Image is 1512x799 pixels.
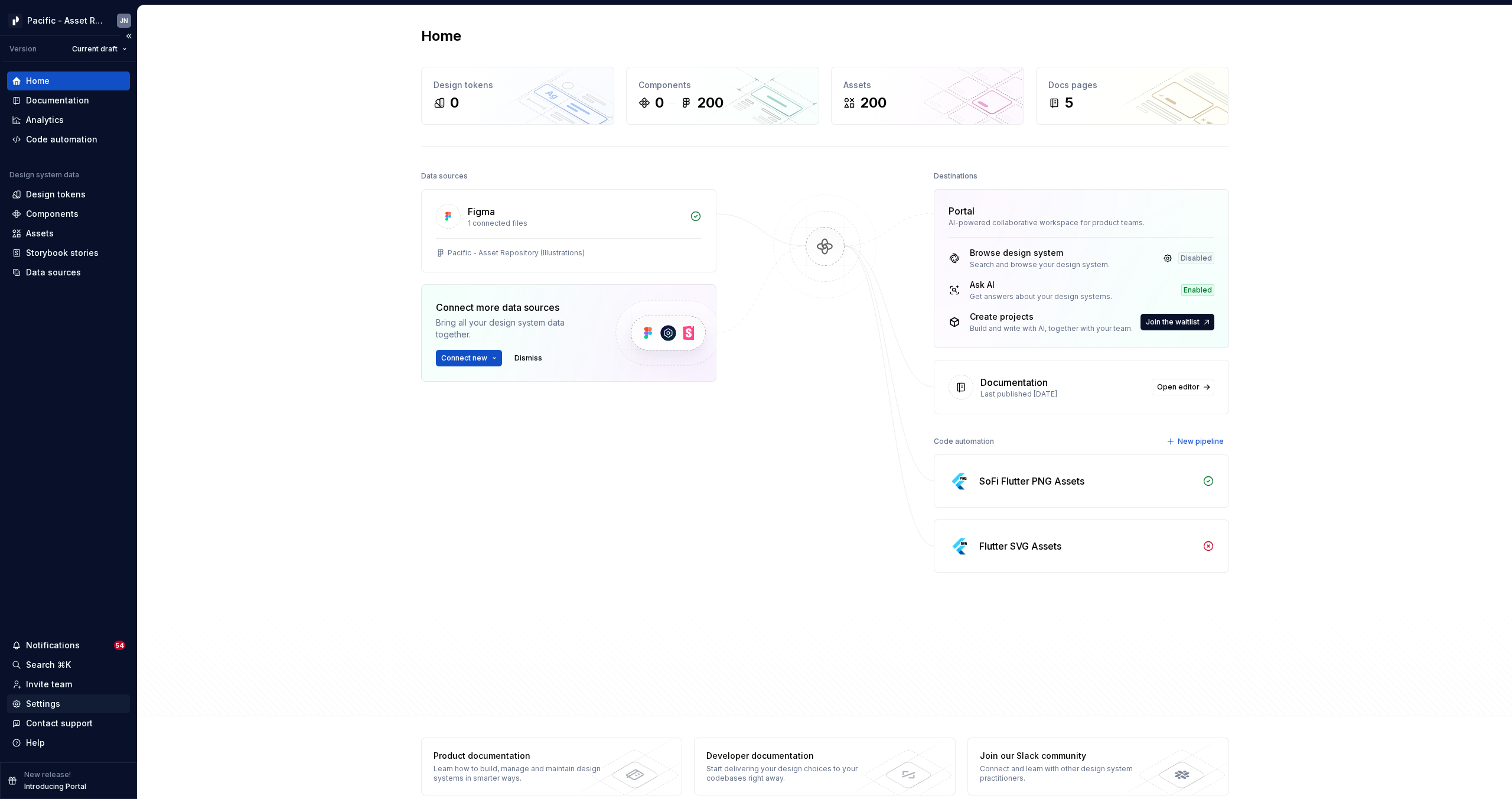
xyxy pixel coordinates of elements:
[831,67,1024,125] a: Assets200
[509,350,548,366] button: Dismiss
[7,675,130,694] a: Invite team
[7,91,130,110] a: Documentation
[980,750,1152,762] div: Join our Slack community
[934,168,977,184] div: Destinations
[934,433,994,450] div: Code automation
[26,698,60,710] div: Settings
[26,737,45,749] div: Help
[7,714,130,733] button: Contact support
[970,279,1112,291] div: Ask AI
[1157,382,1200,392] span: Open editor
[1146,317,1200,327] span: Join the waitlist
[1048,79,1217,91] div: Docs pages
[26,659,71,671] div: Search ⌘K
[26,247,99,259] div: Storybook stories
[114,641,125,650] span: 54
[860,93,887,112] div: 200
[26,114,64,126] div: Analytics
[949,204,975,218] div: Portal
[979,474,1084,488] div: SoFi Flutter PNG Assets
[2,8,135,33] button: Pacific - Asset Repository (Illustrations)JN
[7,130,130,149] a: Code automation
[436,300,595,314] div: Connect more data sources
[450,93,459,112] div: 0
[967,738,1229,795] a: Join our Slack communityConnect and learn with other design system practitioners.
[949,218,1214,228] div: AI-powered collaborative workspace for product teams.
[970,260,1110,269] div: Search and browse your design system.
[26,189,86,200] div: Design tokens
[7,243,130,262] a: Storybook stories
[7,636,130,655] button: Notifications54
[8,14,22,28] img: 8d0dbd7b-a897-4c39-8ca0-62fbda938e11.png
[421,27,461,46] h2: Home
[26,134,97,145] div: Code automation
[7,72,130,90] a: Home
[1178,437,1224,446] span: New pipeline
[7,204,130,223] a: Components
[655,93,664,112] div: 0
[980,375,1048,389] div: Documentation
[9,170,79,180] div: Design system data
[980,389,1145,399] div: Last published [DATE]
[434,764,605,783] div: Learn how to build, manage and maintain design systems in smarter ways.
[26,717,93,729] div: Contact support
[7,655,130,674] button: Search ⌘K
[7,185,130,204] a: Design tokens
[7,733,130,752] button: Help
[9,44,37,54] div: Version
[24,782,86,791] p: Introducing Portal
[26,267,81,278] div: Data sources
[421,168,468,184] div: Data sources
[1178,252,1214,264] div: Disabled
[27,15,103,27] div: Pacific - Asset Repository (Illustrations)
[26,228,54,239] div: Assets
[434,79,602,91] div: Design tokens
[468,219,683,228] div: 1 connected files
[970,247,1110,259] div: Browse design system
[1140,314,1214,330] a: Join the waitlist
[26,208,79,220] div: Components
[72,44,118,54] span: Current draft
[706,764,878,783] div: Start delivering your design choices to your codebases right away.
[1152,379,1214,395] a: Open editor
[979,539,1061,553] div: Flutter SVG Assets
[970,324,1133,333] div: Build and write with AI, together with your team.
[7,224,130,243] a: Assets
[421,67,614,125] a: Design tokens0
[1163,433,1229,450] button: New pipeline
[697,93,724,112] div: 200
[448,248,585,258] div: Pacific - Asset Repository (Illustrations)
[1065,93,1073,112] div: 5
[706,750,878,762] div: Developer documentation
[514,353,542,363] span: Dismiss
[694,738,956,795] a: Developer documentationStart delivering your design choices to your codebases right away.
[26,95,89,106] div: Documentation
[468,204,495,219] div: Figma
[7,111,130,129] a: Analytics
[26,639,80,651] div: Notifications
[980,764,1152,783] div: Connect and learn with other design system practitioners.
[638,79,807,91] div: Components
[843,79,1012,91] div: Assets
[421,189,716,272] a: Figma1 connected filesPacific - Asset Repository (Illustrations)
[7,263,130,282] a: Data sources
[1181,284,1214,296] div: Enabled
[26,678,72,690] div: Invite team
[7,694,130,713] a: Settings
[436,317,595,340] div: Bring all your design system data together.
[67,41,132,57] button: Current draft
[120,28,137,44] button: Collapse sidebar
[436,350,502,366] button: Connect new
[970,311,1133,323] div: Create projects
[26,75,50,87] div: Home
[24,770,71,779] p: New release!
[120,16,128,25] div: JN
[421,738,683,795] a: Product documentationLearn how to build, manage and maintain design systems in smarter ways.
[970,292,1112,301] div: Get answers about your design systems.
[1036,67,1229,125] a: Docs pages5
[434,750,605,762] div: Product documentation
[626,67,819,125] a: Components0200
[441,353,487,363] span: Connect new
